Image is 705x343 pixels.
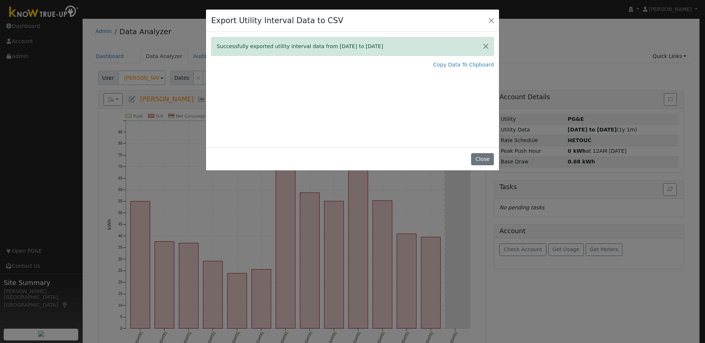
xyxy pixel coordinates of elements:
h4: Export Utility Interval Data to CSV [211,15,343,26]
button: Close [478,37,493,55]
a: Copy Data To Clipboard [433,61,494,69]
button: Close [486,15,496,25]
button: Close [471,153,493,166]
div: Successfully exported utility interval data from [DATE] to [DATE] [211,37,494,56]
